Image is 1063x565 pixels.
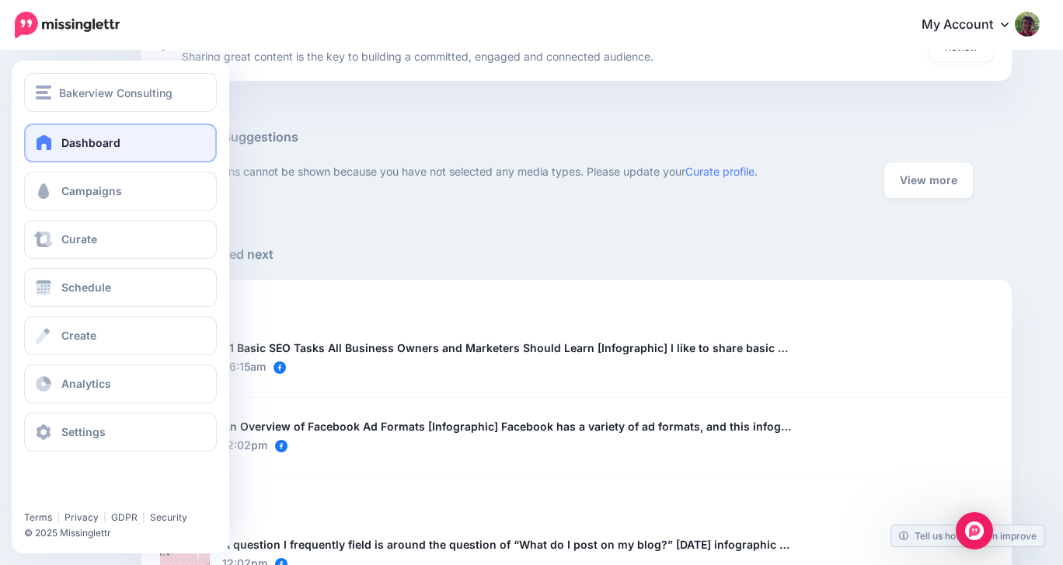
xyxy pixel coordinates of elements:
[111,511,138,523] a: GDPR
[36,85,51,99] img: menu.png
[24,73,217,112] button: Bakerview Consulting
[142,511,145,523] span: |
[685,165,755,178] a: Curate profile
[884,162,973,198] a: View more
[274,361,286,374] img: facebook-square.png
[57,511,60,523] span: |
[141,127,1012,147] h5: Curated Post Suggestions
[61,425,106,438] span: Settings
[61,184,122,197] span: Campaigns
[64,511,99,523] a: Privacy
[15,12,120,38] img: Missinglettr
[24,220,217,259] a: Curate
[24,511,52,523] a: Terms
[275,440,288,452] img: facebook-square.png
[182,47,653,65] p: Sharing great content is the key to building a committed, engaged and connected audience.
[103,511,106,523] span: |
[24,489,145,504] iframe: Twitter Follow Button
[222,360,266,373] span: 06:15am
[24,268,217,307] a: Schedule
[24,364,217,403] a: Analytics
[222,339,792,357] div: 21 Basic SEO Tasks All Business Owners and Marketers Should Learn [Infographic] I like to share b...
[24,525,228,541] li: © 2025 Missinglettr
[61,136,120,149] span: Dashboard
[24,124,217,162] a: Dashboard
[160,497,993,511] h5: [DATE]
[59,84,173,102] span: Bakerview Consulting
[141,245,1012,264] h5: Due to be posted next
[891,525,1044,546] a: Tell us how we can improve
[160,300,993,315] h5: [DATE]
[906,6,1040,44] a: My Account
[61,329,96,342] span: Create
[24,172,217,211] a: Campaigns
[61,281,111,294] span: Schedule
[150,511,187,523] a: Security
[61,232,97,246] span: Curate
[222,438,267,452] span: 12:02pm
[24,413,217,452] a: Settings
[24,316,217,355] a: Create
[61,377,111,390] span: Analytics
[141,162,845,180] p: Curate suggestions cannot be shown because you have not selected any media types. Please update y...
[222,535,792,554] div: A question I frequently field is around the question of “What do I post on my blog?” [DATE] infog...
[222,417,792,436] div: An Overview of Facebook Ad Formats [Infographic] Facebook has a variety of ad formats, and this i...
[956,512,993,549] div: Open Intercom Messenger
